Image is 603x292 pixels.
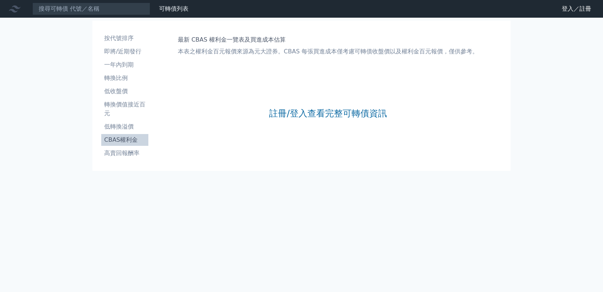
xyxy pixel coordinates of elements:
[101,122,148,131] li: 低轉換溢價
[101,99,148,119] a: 轉換價值接近百元
[101,147,148,159] a: 高賣回報酬率
[101,72,148,84] a: 轉換比例
[269,108,387,119] a: 註冊/登入查看完整可轉債資訊
[32,3,150,15] input: 搜尋可轉債 代號／名稱
[101,60,148,69] li: 一年內到期
[101,47,148,56] li: 即將/近期發行
[556,3,597,15] a: 登入／註冊
[101,134,148,146] a: CBAS權利金
[101,85,148,97] a: 低收盤價
[101,32,148,44] a: 按代號排序
[101,149,148,158] li: 高賣回報酬率
[101,34,148,43] li: 按代號排序
[101,74,148,82] li: 轉換比例
[101,100,148,118] li: 轉換價值接近百元
[101,136,148,144] li: CBAS權利金
[101,121,148,133] a: 低轉換溢價
[178,47,478,56] p: 本表之權利金百元報價來源為元大證券。CBAS 每張買進成本僅考慮可轉債收盤價以及權利金百元報價，僅供參考。
[101,46,148,57] a: 即將/近期發行
[159,5,188,12] a: 可轉債列表
[101,87,148,96] li: 低收盤價
[101,59,148,71] a: 一年內到期
[178,35,478,44] h1: 最新 CBAS 權利金一覽表及買進成本估算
